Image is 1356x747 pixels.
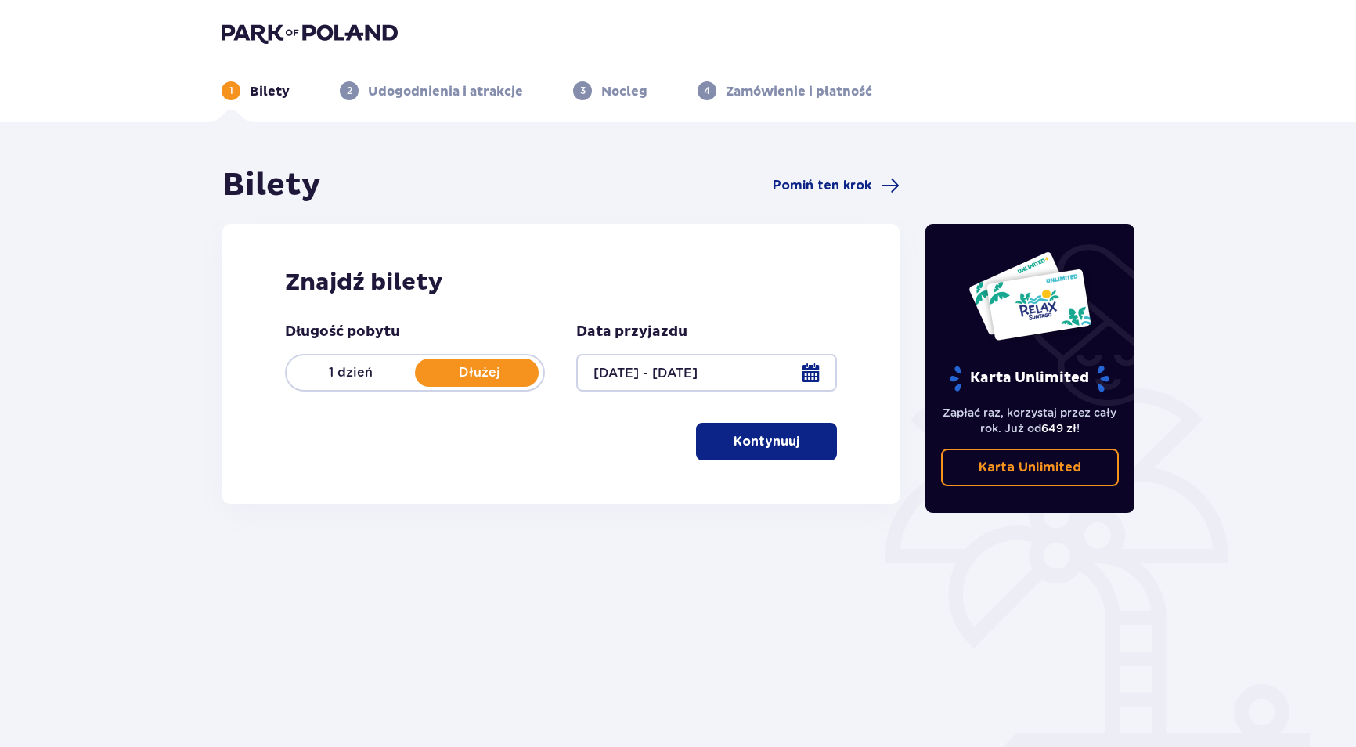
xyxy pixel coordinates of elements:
[222,166,321,205] h1: Bilety
[979,459,1081,476] p: Karta Unlimited
[222,22,398,44] img: Park of Poland logo
[773,177,871,194] span: Pomiń ten krok
[773,176,900,195] a: Pomiń ten krok
[250,83,290,100] p: Bilety
[347,84,352,98] p: 2
[696,423,837,460] button: Kontynuuj
[941,449,1120,486] a: Karta Unlimited
[576,323,687,341] p: Data przyjazdu
[229,84,233,98] p: 1
[415,364,543,381] p: Dłużej
[1041,422,1077,435] span: 649 zł
[704,84,710,98] p: 4
[368,83,523,100] p: Udogodnienia i atrakcje
[285,323,400,341] p: Długość pobytu
[287,364,415,381] p: 1 dzień
[601,83,647,100] p: Nocleg
[580,84,586,98] p: 3
[941,405,1120,436] p: Zapłać raz, korzystaj przez cały rok. Już od !
[948,365,1111,392] p: Karta Unlimited
[285,268,837,298] h2: Znajdź bilety
[726,83,872,100] p: Zamówienie i płatność
[734,433,799,450] p: Kontynuuj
